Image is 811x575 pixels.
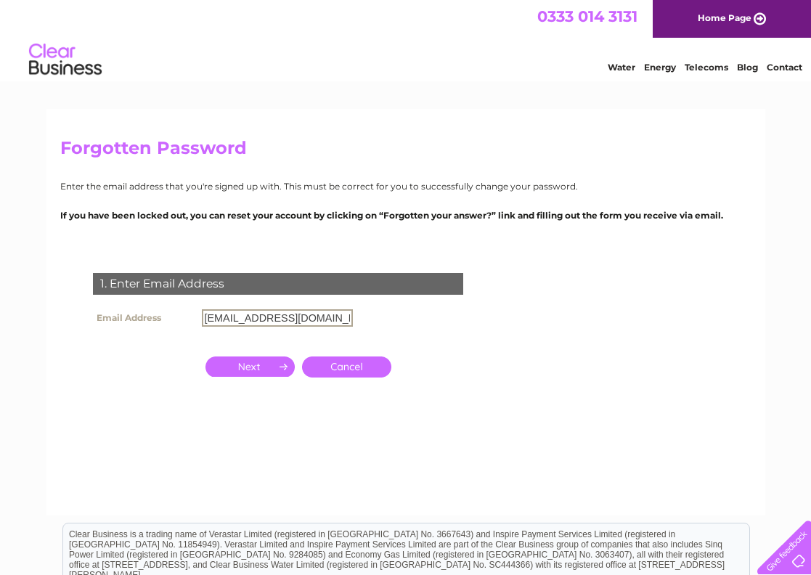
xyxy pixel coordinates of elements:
a: Contact [767,62,802,73]
a: Water [608,62,635,73]
th: Email Address [89,306,198,330]
a: Cancel [302,356,391,378]
p: If you have been locked out, you can reset your account by clicking on “Forgotten your answer?” l... [60,208,751,222]
a: Blog [737,62,758,73]
div: 1. Enter Email Address [93,273,463,295]
a: Energy [644,62,676,73]
a: 0333 014 3131 [537,7,637,25]
h2: Forgotten Password [60,138,751,166]
a: Telecoms [685,62,728,73]
p: Enter the email address that you're signed up with. This must be correct for you to successfully ... [60,179,751,193]
img: logo.png [28,38,102,82]
div: Clear Business is a trading name of Verastar Limited (registered in [GEOGRAPHIC_DATA] No. 3667643... [63,8,749,70]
